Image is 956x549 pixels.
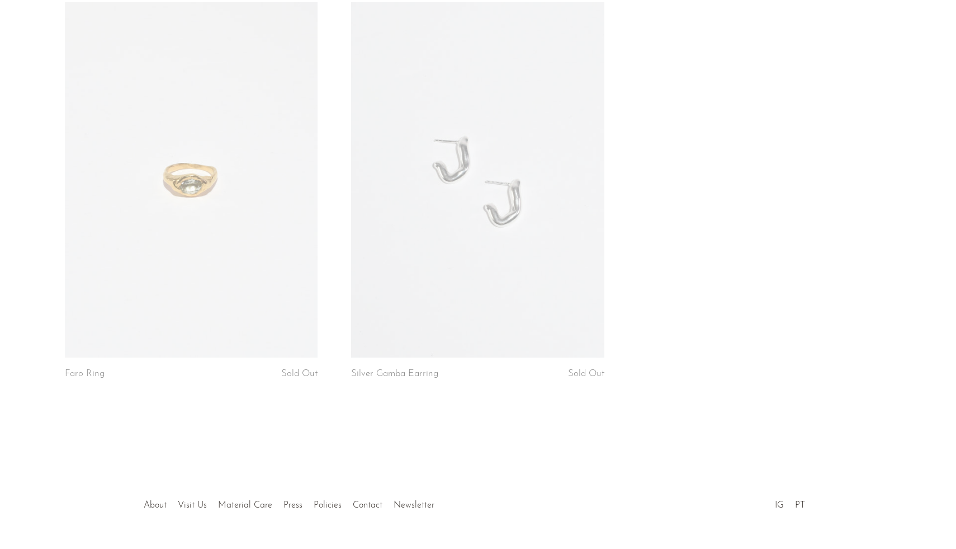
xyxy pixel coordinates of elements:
[314,501,342,510] a: Policies
[775,501,784,510] a: IG
[795,501,805,510] a: PT
[283,501,302,510] a: Press
[351,369,438,379] a: Silver Gamba Earring
[769,492,811,513] ul: Social Medias
[353,501,382,510] a: Contact
[568,369,604,378] span: Sold Out
[178,501,207,510] a: Visit Us
[218,501,272,510] a: Material Care
[65,369,105,379] a: Faro Ring
[138,492,440,513] ul: Quick links
[281,369,318,378] span: Sold Out
[144,501,167,510] a: About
